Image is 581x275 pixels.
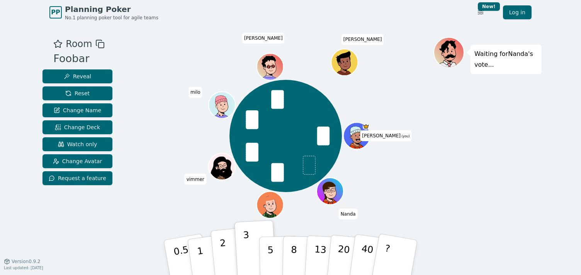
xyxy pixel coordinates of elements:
span: (you) [401,135,410,138]
button: Change Avatar [42,154,112,168]
span: Planning Poker [65,4,158,15]
div: Foobar [53,51,104,67]
span: Click to change your name [185,174,206,185]
button: Change Deck [42,120,112,134]
span: bartholomew is the host [362,123,369,130]
span: Click to change your name [360,130,411,141]
p: 3 [243,229,251,272]
span: Room [66,37,92,51]
button: Watch only [42,137,112,151]
button: Change Name [42,103,112,117]
button: Version0.9.2 [4,258,41,265]
a: Log in [503,5,532,19]
span: Change Avatar [53,157,102,165]
button: Reveal [42,69,112,83]
span: Click to change your name [339,209,358,219]
span: Version 0.9.2 [12,258,41,265]
span: Watch only [58,140,97,148]
button: Request a feature [42,171,112,185]
span: Reveal [64,73,91,80]
span: Click to change your name [341,34,384,45]
span: Reset [65,89,90,97]
div: New! [478,2,500,11]
span: Change Name [54,106,101,114]
span: PP [51,8,60,17]
button: New! [474,5,488,19]
button: Reset [42,86,112,100]
span: Request a feature [49,174,106,182]
button: Click to change your avatar [344,123,369,148]
a: PPPlanning PokerNo.1 planning poker tool for agile teams [49,4,158,21]
button: Add as favourite [53,37,63,51]
span: Click to change your name [242,33,285,44]
span: Last updated: [DATE] [4,266,43,270]
span: No.1 planning poker tool for agile teams [65,15,158,21]
span: Click to change your name [189,87,202,98]
p: Waiting for Nanda 's vote... [474,49,538,70]
span: Change Deck [55,123,100,131]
